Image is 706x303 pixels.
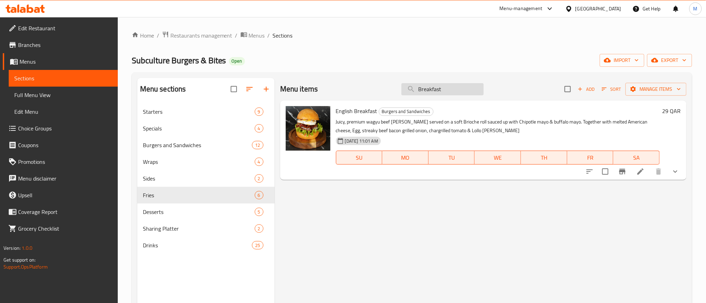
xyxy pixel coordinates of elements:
[521,151,567,165] button: TH
[255,224,263,233] div: items
[143,224,255,233] span: Sharing Platter
[255,124,263,133] div: items
[3,262,48,271] a: Support.OpsPlatform
[137,187,275,204] div: Fries6
[143,158,255,166] span: Wraps
[227,82,241,96] span: Select all sections
[268,31,270,40] li: /
[614,163,631,180] button: Branch-specific-item
[255,158,263,166] div: items
[9,70,118,87] a: Sections
[22,244,32,253] span: 1.0.0
[9,103,118,120] a: Edit Menu
[143,241,252,249] span: Drinks
[132,31,154,40] a: Home
[137,204,275,220] div: Desserts5
[336,151,383,165] button: SU
[137,220,275,237] div: Sharing Platter2
[3,120,118,137] a: Choice Groups
[500,5,543,13] div: Menu-management
[636,167,645,176] a: Edit menu item
[339,153,380,163] span: SU
[602,85,621,93] span: Sort
[18,24,112,32] span: Edit Restaurant
[653,56,686,65] span: export
[650,163,667,180] button: delete
[137,101,275,256] nav: Menu sections
[429,151,475,165] button: TU
[3,20,118,37] a: Edit Restaurant
[3,187,118,204] a: Upsell
[18,41,112,49] span: Branches
[143,174,255,183] div: Sides
[18,124,112,133] span: Choice Groups
[143,191,255,199] span: Fries
[631,85,681,94] span: Manage items
[3,220,118,237] a: Grocery Checklist
[379,107,433,115] span: Burgers and Sandwiches
[143,107,255,116] span: Starters
[157,31,159,40] li: /
[252,141,263,149] div: items
[336,118,660,135] p: Juicy, premium wagyu beef [PERSON_NAME] served on a soft Brioche roll sauced up with Chipotle may...
[255,125,263,132] span: 4
[3,170,118,187] a: Menu disclaimer
[170,31,232,40] span: Restaurants management
[662,106,681,116] h6: 29 QAR
[255,191,263,199] div: items
[255,174,263,183] div: items
[137,103,275,120] div: Starters9
[143,208,255,216] div: Desserts
[143,124,255,133] span: Specials
[382,151,429,165] button: MO
[575,5,621,13] div: [GEOGRAPHIC_DATA]
[18,208,112,216] span: Coverage Report
[137,237,275,254] div: Drinks25
[401,83,484,95] input: search
[132,31,692,40] nav: breadcrumb
[249,31,265,40] span: Menus
[255,109,263,115] span: 9
[137,137,275,153] div: Burgers and Sandwiches12
[613,151,660,165] button: SA
[3,204,118,220] a: Coverage Report
[14,91,112,99] span: Full Menu View
[140,84,186,94] h2: Menu sections
[3,37,118,53] a: Branches
[475,151,521,165] button: WE
[626,83,686,96] button: Manage items
[255,107,263,116] div: items
[3,153,118,170] a: Promotions
[3,244,21,253] span: Version:
[252,241,263,249] div: items
[667,163,684,180] button: show more
[273,31,293,40] span: Sections
[162,31,232,40] a: Restaurants management
[577,85,596,93] span: Add
[477,153,518,163] span: WE
[14,74,112,82] span: Sections
[605,56,639,65] span: import
[18,191,112,199] span: Upsell
[255,159,263,165] span: 4
[132,53,226,68] span: ⁠Subculture Burgers & Bites
[567,151,614,165] button: FR
[241,81,258,97] span: Sort sections
[143,141,252,149] span: Burgers and Sandwiches
[258,81,275,97] button: Add section
[255,208,263,216] div: items
[560,82,575,96] span: Select section
[18,158,112,166] span: Promotions
[336,106,377,116] span: English Breakfast
[20,57,112,66] span: Menus
[3,255,36,264] span: Get support on:
[524,153,565,163] span: TH
[597,84,626,95] span: Sort items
